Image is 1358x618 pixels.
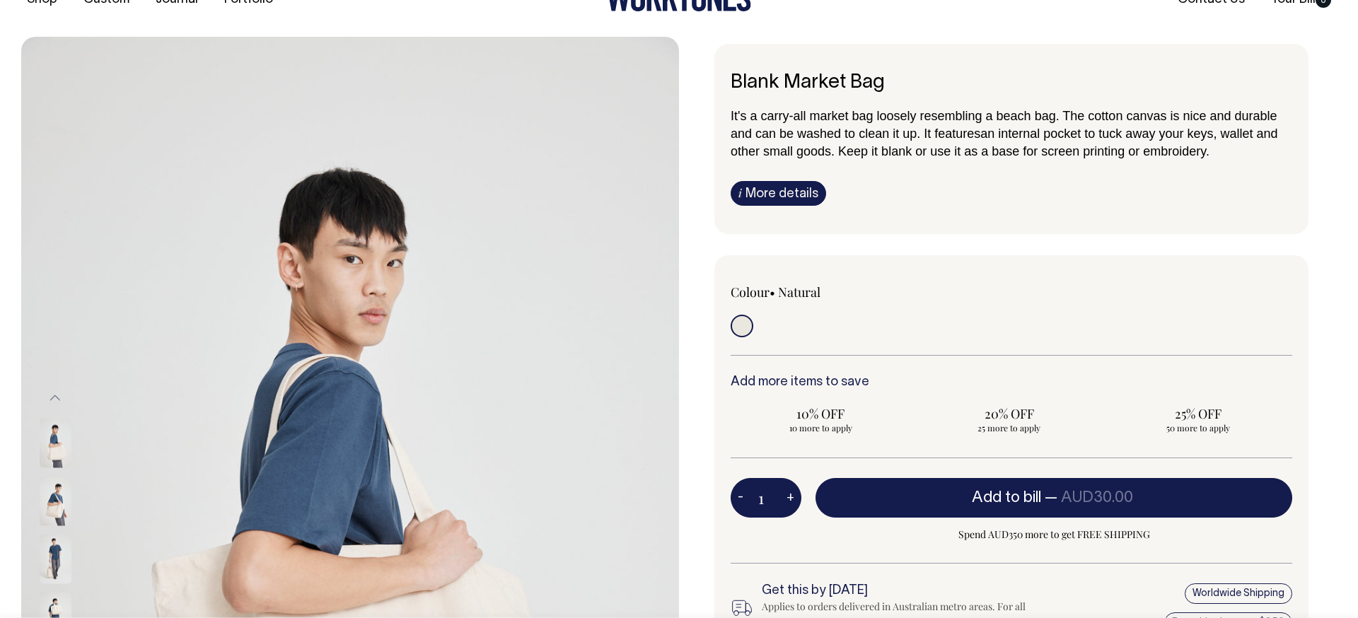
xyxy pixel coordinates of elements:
span: Add to bill [972,491,1041,505]
div: Colour [731,284,956,301]
input: 20% OFF 25 more to apply [919,401,1100,438]
a: iMore details [731,181,826,206]
h6: Get this by [DATE] [762,584,1038,598]
span: • [770,284,775,301]
h6: Blank Market Bag [731,72,1292,94]
button: Previous [45,383,66,414]
img: natural [40,419,71,468]
button: - [731,484,750,512]
span: Spend AUD350 more to get FREE SHIPPING [816,526,1292,543]
span: — [1045,491,1137,505]
span: 10% OFF [738,405,904,422]
span: It's a carry-all market bag loosely resembling a beach bag. The cotton canvas is nice and durable... [731,109,1277,141]
label: Natural [778,284,820,301]
span: t features [927,127,980,141]
button: Add to bill —AUD30.00 [816,478,1292,518]
span: 10 more to apply [738,422,904,433]
h6: Add more items to save [731,375,1292,390]
span: 50 more to apply [1115,422,1281,433]
span: AUD30.00 [1061,491,1133,505]
span: 20% OFF [927,405,1093,422]
button: + [779,484,801,512]
input: 10% OFF 10 more to apply [731,401,911,438]
span: i [738,185,742,200]
span: 25% OFF [1115,405,1281,422]
span: an internal pocket to tuck away your keys, wallet and other small goods. Keep it blank or use it ... [731,127,1277,158]
input: 25% OFF 50 more to apply [1108,401,1288,438]
img: natural [40,535,71,584]
span: 25 more to apply [927,422,1093,433]
img: natural [40,477,71,526]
